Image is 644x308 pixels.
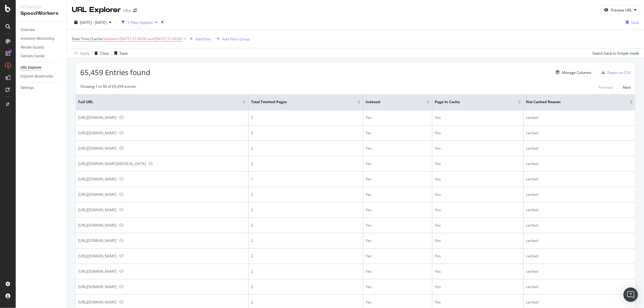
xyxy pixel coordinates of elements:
[435,207,521,213] div: Yes
[72,36,103,41] span: Date Time (Cache)
[78,253,117,259] div: [URL][DOMAIN_NAME]
[599,68,631,77] button: Export as CSV
[526,300,633,305] div: cached
[251,99,348,105] span: Total Fetched Pages
[526,99,621,105] span: Not Cached Reason
[251,161,360,167] div: 2
[251,253,360,259] div: 2
[119,177,124,181] a: Preview https://www.ulta.com/p/flocked-makeup-blender-sponge-pimprod2040654?sku=2610026&pr_rd_page=3
[251,207,360,213] div: 2
[72,17,114,27] button: [DATE] - [DATE]
[435,99,509,105] span: Page in Cache
[526,284,633,290] div: cached
[78,269,117,274] div: [URL][DOMAIN_NAME]
[435,161,521,167] div: Yes
[120,51,128,56] div: Save
[435,238,521,243] div: Yes
[21,10,62,17] div: SpeedWorkers
[80,51,89,56] div: Apply
[366,284,430,290] div: Yes
[133,8,137,13] div: arrow-right-arrow-left
[80,67,150,77] span: 65,459 Entries found
[598,85,613,90] div: Previous
[526,269,633,274] div: cached
[72,5,121,15] div: URL Explorer
[251,238,360,243] div: 2
[119,131,124,135] a: Preview https://www.ulta.com/p/168-synthetic-large-angled-contour-brush-pimprod2013664?sku=256205...
[21,53,45,59] div: Delivery Center
[251,269,360,274] div: 2
[21,73,62,80] a: Explorer Bookmarks
[21,27,35,33] div: Overview
[526,130,633,136] div: cached
[623,287,638,302] div: Open Intercom Messenger
[92,48,109,58] button: Clear
[148,161,153,166] a: Preview https://www.ulta.com/p/barepro-24hr-skin-perfecting-talc-free-matte-powder-foundation-pim...
[590,48,639,58] button: Switch back to Simple mode
[119,300,124,304] a: Preview https://www.ulta.com/p/blonde-rx-purple-toning-shampoo-pimprod2034422?pr_rd_page=2
[119,269,124,273] a: Preview https://www.ulta.com/p/eye-booster-lash-2-in-1-boosting-eyeliner-serum-xlsImpprod17591087...
[607,70,631,75] div: Export as CSV
[435,253,521,259] div: Yes
[160,19,165,25] div: times
[78,192,117,197] div: [URL][DOMAIN_NAME]
[222,37,250,42] div: Add Filter Group
[611,8,632,13] div: Preview URL
[21,44,62,51] a: Render Quality
[623,17,639,27] button: Save
[78,146,117,151] div: [URL][DOMAIN_NAME]
[119,284,124,289] a: Preview https://www.ulta.com/p/quickliner-eyes-eyeliner-xlsImpprod10791953?sku=2536335&pr_rd_page=2
[631,20,639,25] div: Save
[435,115,521,120] div: Yes
[435,300,521,305] div: Yes
[78,161,146,166] div: [URL][DOMAIN_NAME][MEDICAL_DATA]
[366,130,430,136] div: Yes
[78,284,117,289] div: [URL][DOMAIN_NAME]
[562,70,591,75] div: Manage Columns
[21,65,62,71] a: URL Explorer
[366,146,430,151] div: Yes
[366,176,430,182] div: Yes
[21,73,53,80] div: Explorer Bookmarks
[21,65,41,71] div: URL Explorer
[366,192,430,197] div: Yes
[21,36,54,42] div: Inventory Monitoring
[366,99,418,105] span: Indexed
[553,69,591,76] button: Manage Columns
[104,36,119,41] span: between
[123,8,131,14] div: Ulta
[119,115,124,119] a: Preview https://www.ulta.com/p/smoothing-spray-pimprod2024509?pr_rd_page=2
[112,48,128,58] button: Save
[366,253,430,259] div: Yes
[78,130,117,135] div: [URL][DOMAIN_NAME]
[119,208,124,212] a: Preview https://www.ulta.com/p/ultimate-lip-intense-stay-auto-lipliner-pimprod2046151?sku=2626725...
[435,176,521,182] div: Yes
[366,223,430,228] div: Yes
[366,300,430,305] div: Yes
[214,35,250,43] button: Add Filter Group
[526,146,633,151] div: cached
[21,5,62,10] div: Activation
[119,17,160,27] button: 1 Filter Applied
[601,5,639,15] button: Preview URL
[78,115,117,120] div: [URL][DOMAIN_NAME]
[78,207,117,212] div: [URL][DOMAIN_NAME]
[21,27,62,33] a: Overview
[21,85,62,91] a: Settings
[72,48,89,58] button: Apply
[119,146,124,150] a: Preview https://www.ulta.com/p/miracle-gel-nail-polish-reds-oranges-yellows-pimprod2037434?sku=26...
[187,35,211,43] button: Add Filter
[195,37,211,42] div: Add Filter
[78,223,117,228] div: [URL][DOMAIN_NAME]
[78,238,117,243] div: [URL][DOMAIN_NAME]
[80,84,136,91] div: Showing 1 to 50 of 65,459 entries
[119,254,124,258] a: Preview https://www.ulta.com/p/noir-extreme-eau-de-parfum-pimprod2007695?sku=2554090&pr_rd_page=2
[623,85,631,90] div: Next
[251,284,360,290] div: 2
[366,161,430,167] div: Yes
[251,146,360,151] div: 2
[119,192,124,196] a: Preview https://www.ulta.com/p/bare-with-me-hydrating-face-body-concealer-serum-pimprod2028567?sk...
[100,51,109,56] div: Clear
[80,20,107,25] span: [DATE] - [DATE]
[435,146,521,151] div: Yes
